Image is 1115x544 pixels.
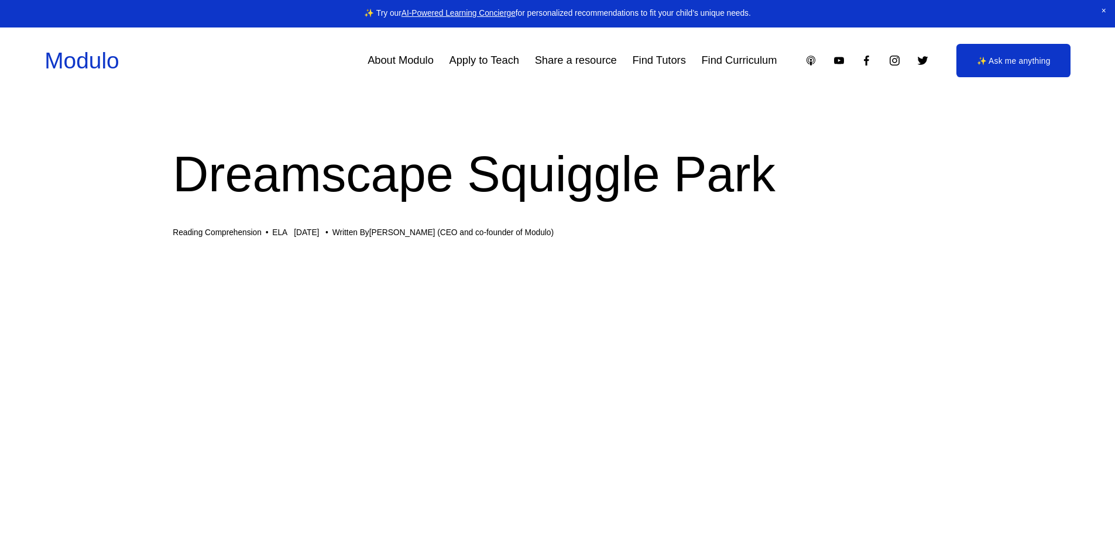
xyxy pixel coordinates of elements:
[917,54,929,67] a: Twitter
[632,50,685,71] a: Find Tutors
[332,228,554,237] div: Written By
[535,50,617,71] a: Share a resource
[833,54,845,67] a: YouTube
[272,228,287,237] a: ELA
[44,48,119,73] a: Modulo
[888,54,901,67] a: Instagram
[450,50,519,71] a: Apply to Teach
[368,50,434,71] a: About Modulo
[701,50,777,71] a: Find Curriculum
[369,228,554,237] a: [PERSON_NAME] (CEO and co-founder of Modulo)
[805,54,817,67] a: Apple Podcasts
[402,9,516,18] a: AI-Powered Learning Concierge
[173,140,942,209] h1: Dreamscape Squiggle Park
[956,44,1071,77] a: ✨ Ask me anything
[173,228,262,237] a: Reading Comprehension
[860,54,873,67] a: Facebook
[294,228,319,237] span: [DATE]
